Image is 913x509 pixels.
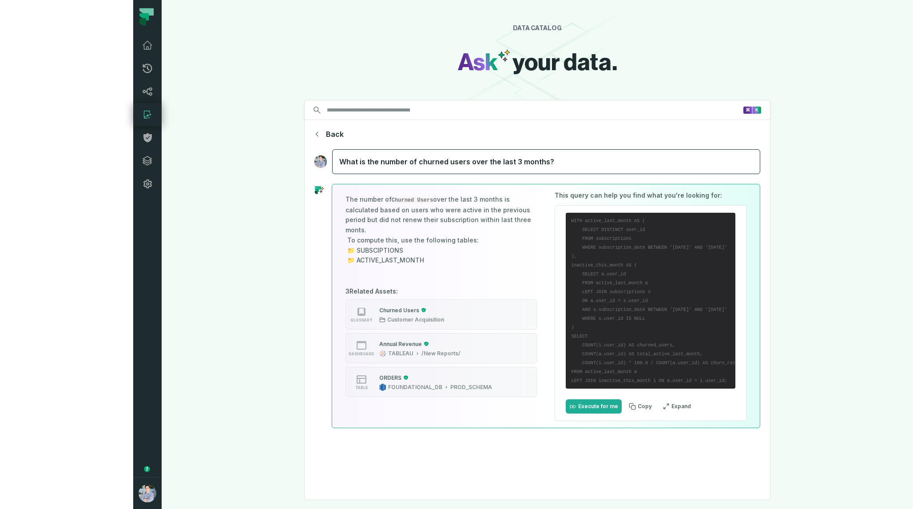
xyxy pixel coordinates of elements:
[345,287,537,296] div: 3 Related Asset s :
[314,155,327,168] img: avatar of Alon Nafta
[133,477,162,509] button: avatar of Alon Nafta
[421,350,460,357] div: /New Reports/
[345,299,537,330] button: glossaryCustomer Acquisition
[379,341,422,347] div: Annual Revenue
[743,107,752,114] span: Press ⌘ + K to focus the search bar
[450,384,492,391] div: PROD_SCHEMA
[133,149,162,172] a: Integrations
[350,318,372,322] span: glossary
[555,191,746,200] h3: This query can help you find what you're looking for:
[143,465,151,473] div: Tooltip anchor
[139,485,156,502] img: avatar of Alon Nafta
[133,126,162,149] a: Policies
[422,341,429,346] div: Certified
[314,129,344,139] button: Back
[345,195,537,266] p: The number of over the last 3 months is calculated based on users who were active in the previous...
[133,103,162,126] a: Catalog
[387,316,444,323] div: Customer Acquisition
[349,352,374,356] span: dashboard
[345,333,537,363] button: dashboardTABLEAU/New Reports/
[419,307,426,313] div: Certified
[659,399,695,414] button: Expand
[752,107,761,114] span: Press ⌘ + K to focus the search bar
[133,80,162,103] a: Lineage
[355,386,368,390] span: table
[458,51,498,74] span: Ask
[392,197,433,203] code: Churned Users
[388,384,442,391] div: FOUNDATIONAL_DB
[401,375,409,380] div: Certified
[133,172,162,195] a: Settings
[133,57,162,80] a: Pull Requests
[388,350,413,357] div: TABLEAU
[379,307,419,314] div: Churned Users
[625,399,655,414] button: Copy
[133,34,162,57] a: Dashboard
[571,218,768,383] code: WITH active_last_month AS ( SELECT DISTINCT user_id FROM subscriptions WHERE subscription_date BE...
[332,149,760,174] div: What is the number of churned users over the last 3 months?
[379,374,401,381] div: ORDERS
[512,51,617,74] span: your data.
[345,367,537,397] button: tableFOUNDATIONAL_DBPROD_SCHEMA
[566,399,622,414] button: Execute for me
[513,25,562,33] div: DATA CATALOG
